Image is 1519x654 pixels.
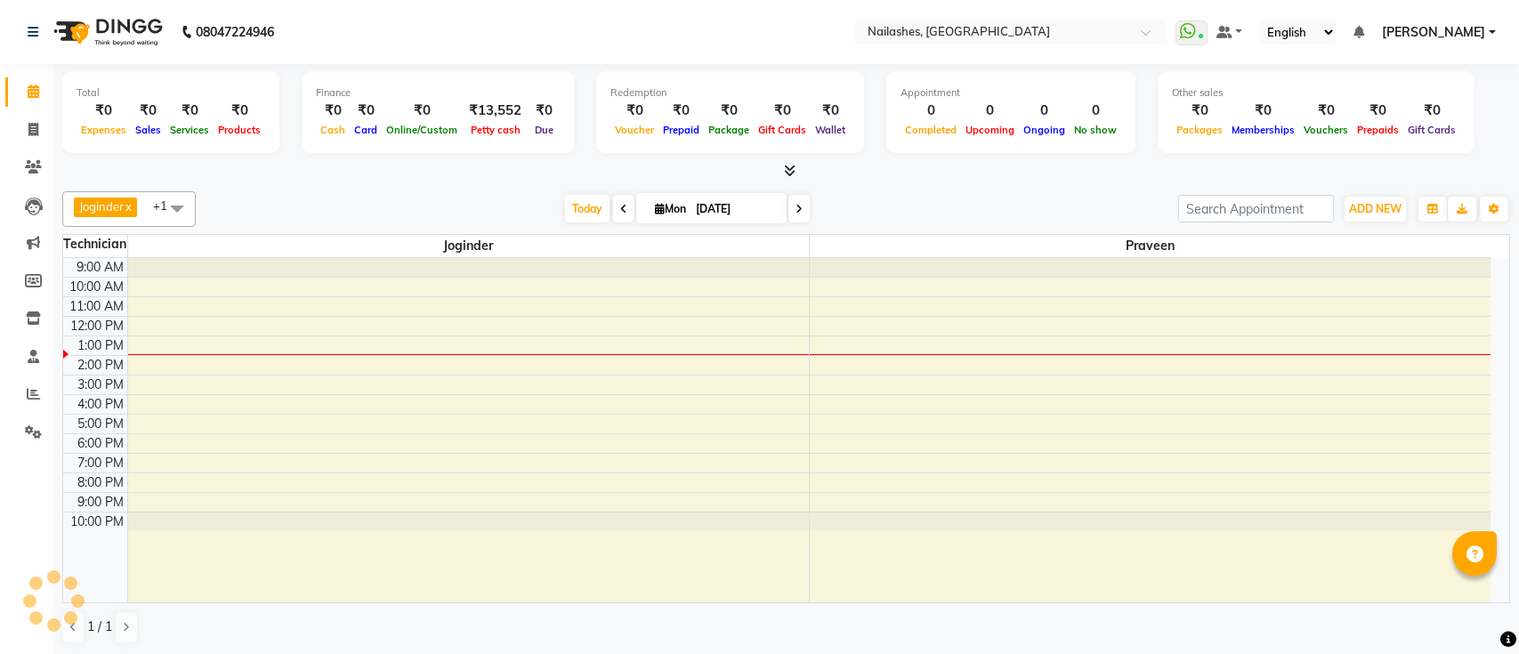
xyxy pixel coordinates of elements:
[77,85,265,101] div: Total
[153,198,181,213] span: +1
[1299,101,1353,121] div: ₹0
[1353,101,1403,121] div: ₹0
[1299,124,1353,136] span: Vouchers
[124,199,132,214] a: x
[316,101,350,121] div: ₹0
[74,473,127,492] div: 8:00 PM
[45,7,167,57] img: logo
[1227,124,1299,136] span: Memberships
[66,278,127,296] div: 10:00 AM
[1178,195,1334,222] input: Search Appointment
[74,434,127,453] div: 6:00 PM
[131,101,166,121] div: ₹0
[74,415,127,433] div: 5:00 PM
[1172,124,1227,136] span: Packages
[87,618,112,636] span: 1 / 1
[610,85,850,101] div: Redemption
[466,124,525,136] span: Petty cash
[704,101,754,121] div: ₹0
[316,124,350,136] span: Cash
[77,101,131,121] div: ₹0
[350,101,382,121] div: ₹0
[77,124,131,136] span: Expenses
[610,101,659,121] div: ₹0
[901,124,961,136] span: Completed
[754,101,811,121] div: ₹0
[79,199,124,214] span: Joginder
[63,235,127,254] div: Technician
[131,124,166,136] span: Sales
[1403,124,1460,136] span: Gift Cards
[350,124,382,136] span: Card
[382,124,462,136] span: Online/Custom
[961,101,1019,121] div: 0
[659,124,704,136] span: Prepaid
[754,124,811,136] span: Gift Cards
[74,375,127,394] div: 3:00 PM
[691,196,780,222] input: 2025-09-01
[67,317,127,335] div: 12:00 PM
[659,101,704,121] div: ₹0
[166,101,214,121] div: ₹0
[1019,101,1070,121] div: 0
[462,101,529,121] div: ₹13,552
[961,124,1019,136] span: Upcoming
[1227,101,1299,121] div: ₹0
[196,7,274,57] b: 08047224946
[316,85,560,101] div: Finance
[382,101,462,121] div: ₹0
[74,395,127,414] div: 4:00 PM
[811,124,850,136] span: Wallet
[1070,101,1121,121] div: 0
[128,235,809,257] span: Joginder
[1353,124,1403,136] span: Prepaids
[610,124,659,136] span: Voucher
[901,85,1121,101] div: Appointment
[1172,101,1227,121] div: ₹0
[811,101,850,121] div: ₹0
[66,297,127,316] div: 11:00 AM
[166,124,214,136] span: Services
[74,356,127,375] div: 2:00 PM
[73,258,127,277] div: 9:00 AM
[901,101,961,121] div: 0
[650,202,691,215] span: Mon
[1382,23,1485,42] span: [PERSON_NAME]
[1172,85,1460,101] div: Other sales
[74,454,127,472] div: 7:00 PM
[74,493,127,512] div: 9:00 PM
[1403,101,1460,121] div: ₹0
[810,235,1491,257] span: Praveen
[529,101,560,121] div: ₹0
[1019,124,1070,136] span: Ongoing
[1345,197,1406,222] button: ADD NEW
[530,124,558,136] span: Due
[704,124,754,136] span: Package
[1070,124,1121,136] span: No show
[214,124,265,136] span: Products
[214,101,265,121] div: ₹0
[67,513,127,531] div: 10:00 PM
[74,336,127,355] div: 1:00 PM
[1349,202,1402,215] span: ADD NEW
[565,195,610,222] span: Today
